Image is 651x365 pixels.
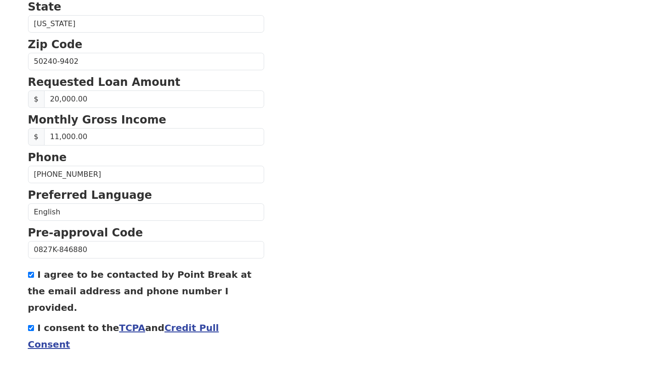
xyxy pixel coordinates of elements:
[28,38,83,51] strong: Zip Code
[28,269,252,313] label: I agree to be contacted by Point Break at the email address and phone number I provided.
[28,128,45,146] span: $
[28,322,219,350] label: I consent to the and
[28,166,264,183] input: Phone
[28,76,181,89] strong: Requested Loan Amount
[28,189,152,202] strong: Preferred Language
[44,128,264,146] input: Monthly Gross Income
[44,90,264,108] input: Requested Loan Amount
[28,241,264,258] input: Pre-approval Code
[28,0,62,13] strong: State
[28,90,45,108] span: $
[28,112,264,128] p: Monthly Gross Income
[119,322,145,333] a: TCPA
[28,53,264,70] input: Zip Code
[28,151,67,164] strong: Phone
[28,226,143,239] strong: Pre-approval Code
